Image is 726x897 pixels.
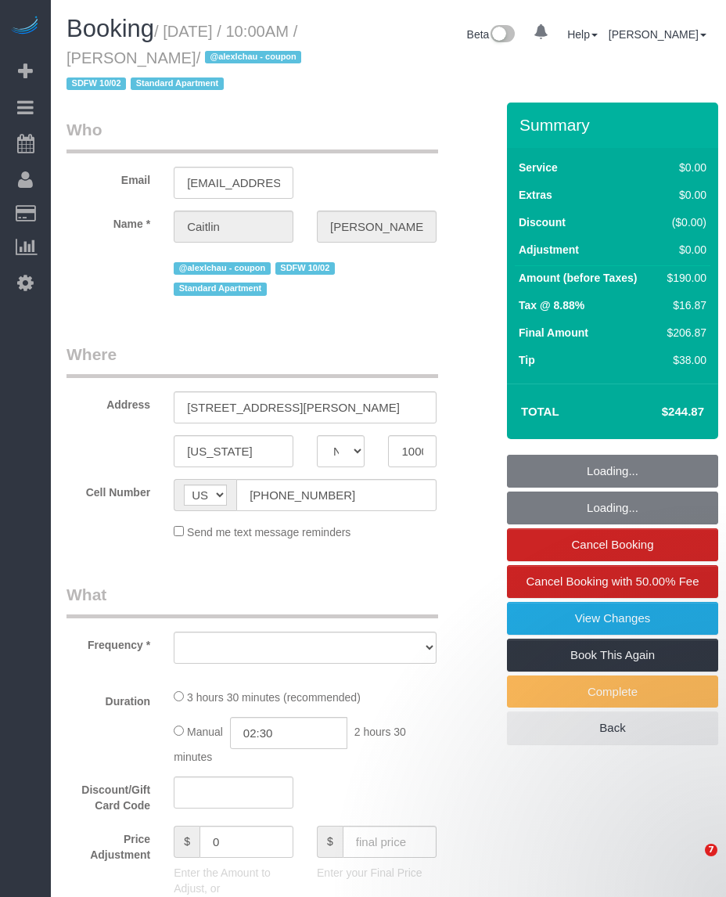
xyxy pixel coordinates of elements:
label: Tip [519,352,535,368]
p: Enter the Amount to Adjust, or [174,865,293,896]
label: Discount/Gift Card Code [55,776,162,813]
a: View Changes [507,602,718,635]
span: Booking [66,15,154,42]
iframe: Intercom live chat [673,844,710,881]
label: Email [55,167,162,188]
span: Manual [187,726,223,738]
span: 2 hours 30 minutes [174,726,406,763]
span: Standard Apartment [131,77,224,90]
span: Send me text message reminders [187,526,350,539]
div: $0.00 [661,187,706,203]
img: Automaid Logo [9,16,41,38]
label: Amount (before Taxes) [519,270,637,286]
div: $16.87 [661,297,706,313]
div: $38.00 [661,352,706,368]
input: final price [343,826,437,858]
input: Zip Code [388,435,436,467]
label: Discount [519,214,566,230]
span: Cancel Booking with 50.00% Fee [527,575,699,588]
img: New interface [489,25,515,45]
label: Service [519,160,558,175]
label: Extras [519,187,552,203]
h4: $244.87 [615,405,704,419]
a: Cancel Booking with 50.00% Fee [507,565,718,598]
legend: What [66,583,438,618]
input: City [174,435,293,467]
input: Last Name [317,211,437,243]
span: $ [317,826,343,858]
label: Address [55,391,162,412]
span: Standard Apartment [174,283,267,295]
div: $190.00 [661,270,706,286]
input: Cell Number [236,479,437,511]
label: Duration [55,688,162,709]
div: $0.00 [661,242,706,258]
span: SDFW 10/02 [66,77,126,90]
div: $206.87 [661,325,706,340]
span: @alexlchau - coupon [174,262,271,275]
h3: Summary [519,116,710,134]
label: Name * [55,211,162,232]
label: Adjustment [519,242,579,258]
small: / [DATE] / 10:00AM / [PERSON_NAME] [66,23,306,93]
a: Book This Again [507,639,718,672]
span: @alexlchau - coupon [205,51,302,63]
a: Beta [467,28,516,41]
div: $0.00 [661,160,706,175]
legend: Where [66,343,438,378]
span: SDFW 10/02 [275,262,335,275]
input: First Name [174,211,293,243]
label: Tax @ 8.88% [519,297,584,313]
label: Frequency * [55,632,162,653]
a: [PERSON_NAME] [609,28,706,41]
div: ($0.00) [661,214,706,230]
a: Help [567,28,598,41]
a: Back [507,711,718,744]
span: $ [174,826,199,858]
input: Email [174,167,293,199]
label: Price Adjustment [55,826,162,863]
span: 7 [705,844,717,856]
a: Cancel Booking [507,528,718,561]
label: Final Amount [519,325,588,340]
span: 3 hours 30 minutes (recommended) [187,691,361,704]
strong: Total [521,405,559,418]
label: Cell Number [55,479,162,500]
legend: Who [66,118,438,153]
p: Enter your Final Price [317,865,437,881]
